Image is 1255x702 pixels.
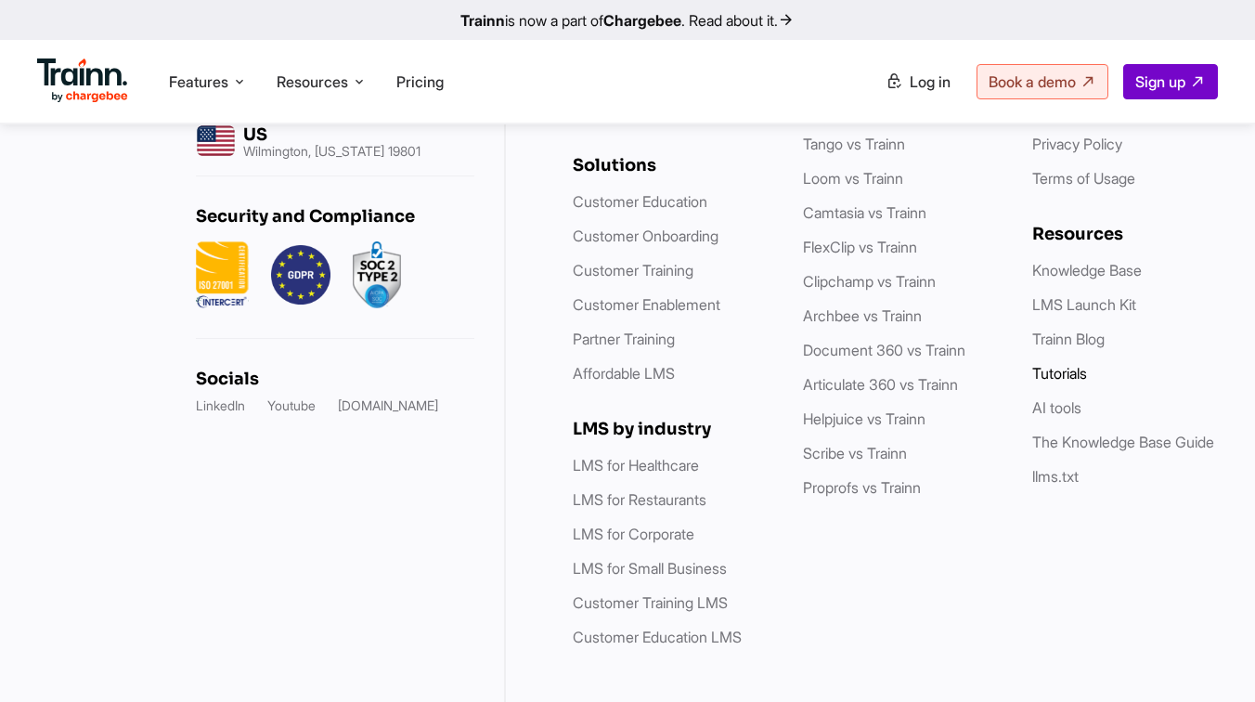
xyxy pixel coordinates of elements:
[1032,261,1142,279] a: Knowledge Base
[243,145,420,158] p: Wilmington, [US_STATE] 19801
[573,192,707,211] a: Customer Education
[271,241,330,308] img: GDPR.png
[803,306,922,325] a: Archbee vs Trainn
[1032,169,1135,188] a: Terms of Usage
[803,375,958,394] a: Articulate 360 vs Trainn
[989,72,1076,91] span: Book a demo
[196,121,236,161] img: us headquarters
[573,559,727,578] a: LMS for Small Business
[1032,224,1225,244] h6: Resources
[1032,135,1122,153] a: Privacy Policy
[1135,72,1185,91] span: Sign up
[910,72,951,91] span: Log in
[874,65,962,98] a: Log in
[1032,295,1136,314] a: LMS Launch Kit
[573,593,728,612] a: Customer Training LMS
[803,478,921,497] a: Proprofs vs Trainn
[803,238,917,256] a: FlexClip vs Trainn
[803,409,925,428] a: Helpjuice vs Trainn
[1032,364,1087,383] a: Tutorials
[803,169,903,188] a: Loom vs Trainn
[977,64,1108,99] a: Book a demo
[1032,330,1105,348] a: Trainn Blog
[603,11,681,30] b: Chargebee
[573,419,766,439] h6: LMS by industry
[573,295,720,314] a: Customer Enablement
[196,241,249,308] img: ISO
[573,330,675,348] a: Partner Training
[37,58,128,103] img: Trainn Logo
[573,490,706,509] a: LMS for Restaurants
[573,456,699,474] a: LMS for Healthcare
[573,628,742,646] a: Customer Education LMS
[573,155,766,175] h6: Solutions
[803,341,965,359] a: Document 360 vs Trainn
[573,364,675,383] a: Affordable LMS
[1032,467,1079,486] a: llms.txt
[196,396,245,415] a: LinkedIn
[267,396,316,415] a: Youtube
[803,203,926,222] a: Camtasia vs Trainn
[353,241,401,308] img: soc2
[196,369,474,389] h6: Socials
[243,124,420,145] h6: US
[573,261,693,279] a: Customer Training
[169,71,228,92] span: Features
[277,71,348,92] span: Resources
[803,135,905,153] a: Tango vs Trainn
[396,72,444,91] a: Pricing
[1123,64,1218,99] a: Sign up
[1032,398,1081,417] a: AI tools
[803,444,907,462] a: Scribe vs Trainn
[1032,433,1214,451] a: The Knowledge Base Guide
[338,396,438,415] a: [DOMAIN_NAME]
[573,227,718,245] a: Customer Onboarding
[1162,613,1255,702] iframe: Chat Widget
[196,206,474,227] h6: Security and Compliance
[803,272,936,291] a: Clipchamp vs Trainn
[573,525,694,543] a: LMS for Corporate
[460,11,505,30] b: Trainn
